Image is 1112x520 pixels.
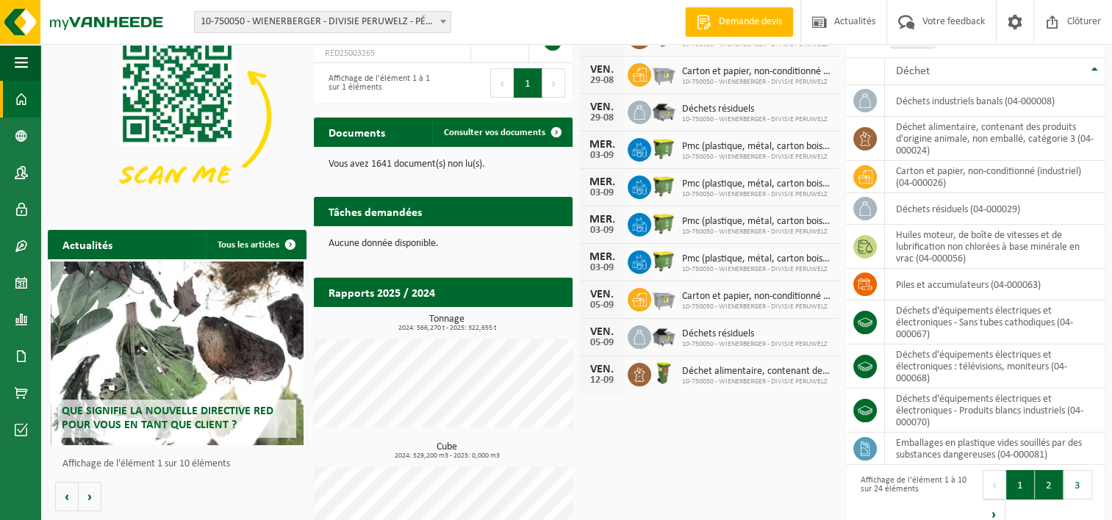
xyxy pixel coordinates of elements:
span: Déchet alimentaire, contenant des produits d'origine animale, non emballé, catég... [682,366,831,378]
td: déchets d'équipements électriques et électroniques - Sans tubes cathodiques (04-000067) [885,300,1105,344]
td: carton et papier, non-conditionné (industriel) (04-000026) [885,161,1105,193]
button: Volgende [79,482,101,511]
img: WB-2500-GAL-GY-01 [651,61,676,86]
div: 03-09 [587,225,617,236]
div: MER. [587,176,617,188]
div: 12-09 [587,375,617,386]
div: MER. [587,214,617,225]
td: déchet alimentaire, contenant des produits d'origine animale, non emballé, catégorie 3 (04-000024) [885,117,1105,161]
h2: Documents [314,118,400,146]
span: Consulter vos documents [444,128,545,137]
div: 03-09 [587,151,617,161]
div: 03-09 [587,263,617,273]
span: 2024: 529,200 m3 - 2025: 0,000 m3 [321,452,573,460]
span: Déchets résiduels [682,104,828,115]
button: Vorige [55,482,79,511]
p: Vous avez 1641 document(s) non lu(s). [329,159,558,170]
span: Carton et papier, non-conditionné (industriel) [682,66,831,78]
a: Demande devis [685,7,793,37]
img: WB-5000-GAL-GY-01 [651,98,676,123]
img: WB-1100-HPE-GN-50 [651,173,676,198]
div: 05-09 [587,338,617,348]
p: Aucune donnée disponible. [329,239,558,249]
button: Previous [983,470,1006,499]
span: Pmc (plastique, métal, carton boisson) (industriel) [682,141,831,153]
img: WB-0060-HPE-GN-50 [651,361,676,386]
span: 2024: 566,270 t - 2025: 322,655 t [321,325,573,332]
span: 10-750050 - WIENERBERGER - DIVISIE PERUWELZ [682,228,831,236]
td: emballages en plastique vides souillés par des substances dangereuses (04-000081) [885,433,1105,465]
a: Que signifie la nouvelle directive RED pour vous en tant que client ? [51,261,304,445]
h2: Rapports 2025 / 2024 [314,278,450,306]
span: 10-750050 - WIENERBERGER - DIVISIE PERUWELZ [682,303,831,311]
div: VEN. [587,364,617,375]
a: Consulter vos documents [432,118,571,147]
button: 3 [1063,470,1092,499]
span: 10-750050 - WIENERBERGER - DIVISIE PERUWELZ [682,265,831,274]
td: déchets résiduels (04-000029) [885,193,1105,225]
td: déchets d'équipements électriques et électroniques - Produits blancs industriels (04-000070) [885,389,1105,433]
td: déchets d'équipements électriques et électroniques : télévisions, moniteurs (04-000068) [885,344,1105,389]
h3: Cube [321,442,573,460]
span: 10-750050 - WIENERBERGER - DIVISIE PERUWELZ [682,340,828,349]
h2: Tâches demandées [314,197,437,225]
span: RED25003265 [325,48,459,59]
span: 10-750050 - WIENERBERGER - DIVISIE PERUWELZ [682,153,831,162]
td: Piles et accumulateurs (04-000063) [885,269,1105,300]
div: VEN. [587,289,617,300]
button: 1 [514,68,542,98]
a: Tous les articles [206,230,305,259]
div: 03-09 [587,188,617,198]
img: WB-1100-HPE-GN-50 [651,136,676,161]
div: VEN. [587,64,617,76]
p: Affichage de l'élément 1 sur 10 éléments [62,459,299,469]
span: 10-750050 - WIENERBERGER - DIVISIE PERUWELZ [682,115,828,124]
button: 2 [1035,470,1063,499]
span: Déchets résiduels [682,328,828,340]
div: 05-09 [587,300,617,311]
td: déchets industriels banals (04-000008) [885,85,1105,117]
img: Download de VHEPlus App [48,19,306,213]
img: WB-1100-HPE-GN-50 [651,248,676,273]
div: VEN. [587,326,617,338]
div: VEN. [587,101,617,113]
div: MER. [587,139,617,151]
span: Que signifie la nouvelle directive RED pour vous en tant que client ? [62,405,273,431]
div: MER. [587,251,617,263]
img: WB-1100-HPE-GN-50 [651,211,676,236]
span: Pmc (plastique, métal, carton boisson) (industriel) [682,253,831,265]
td: huiles moteur, de boîte de vitesses et de lubrification non chlorées à base minérale en vrac (04-... [885,225,1105,269]
img: WB-5000-GAL-GY-01 [651,323,676,348]
span: Pmc (plastique, métal, carton boisson) (industriel) [682,216,831,228]
span: Demande devis [715,15,786,29]
span: 10-750050 - WIENERBERGER - DIVISIE PERUWELZ [682,378,831,386]
img: WB-2500-GAL-GY-01 [651,286,676,311]
span: Pmc (plastique, métal, carton boisson) (industriel) [682,178,831,190]
div: 29-08 [587,76,617,86]
span: Carton et papier, non-conditionné (industriel) [682,291,831,303]
h2: Actualités [48,230,127,259]
h3: Tonnage [321,314,573,332]
a: Consulter les rapports [445,306,571,336]
span: 10-750050 - WIENERBERGER - DIVISIE PERUWELZ - PÉRUWELZ [194,11,451,33]
button: Previous [490,68,514,98]
div: 29-08 [587,113,617,123]
span: 10-750050 - WIENERBERGER - DIVISIE PERUWELZ [682,190,831,199]
button: Next [542,68,565,98]
span: 10-750050 - WIENERBERGER - DIVISIE PERUWELZ - PÉRUWELZ [195,12,451,32]
div: Affichage de l'élément 1 à 1 sur 1 éléments [321,67,436,99]
span: 10-750050 - WIENERBERGER - DIVISIE PERUWELZ [682,78,831,87]
button: 1 [1006,470,1035,499]
span: Déchet [896,65,930,77]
